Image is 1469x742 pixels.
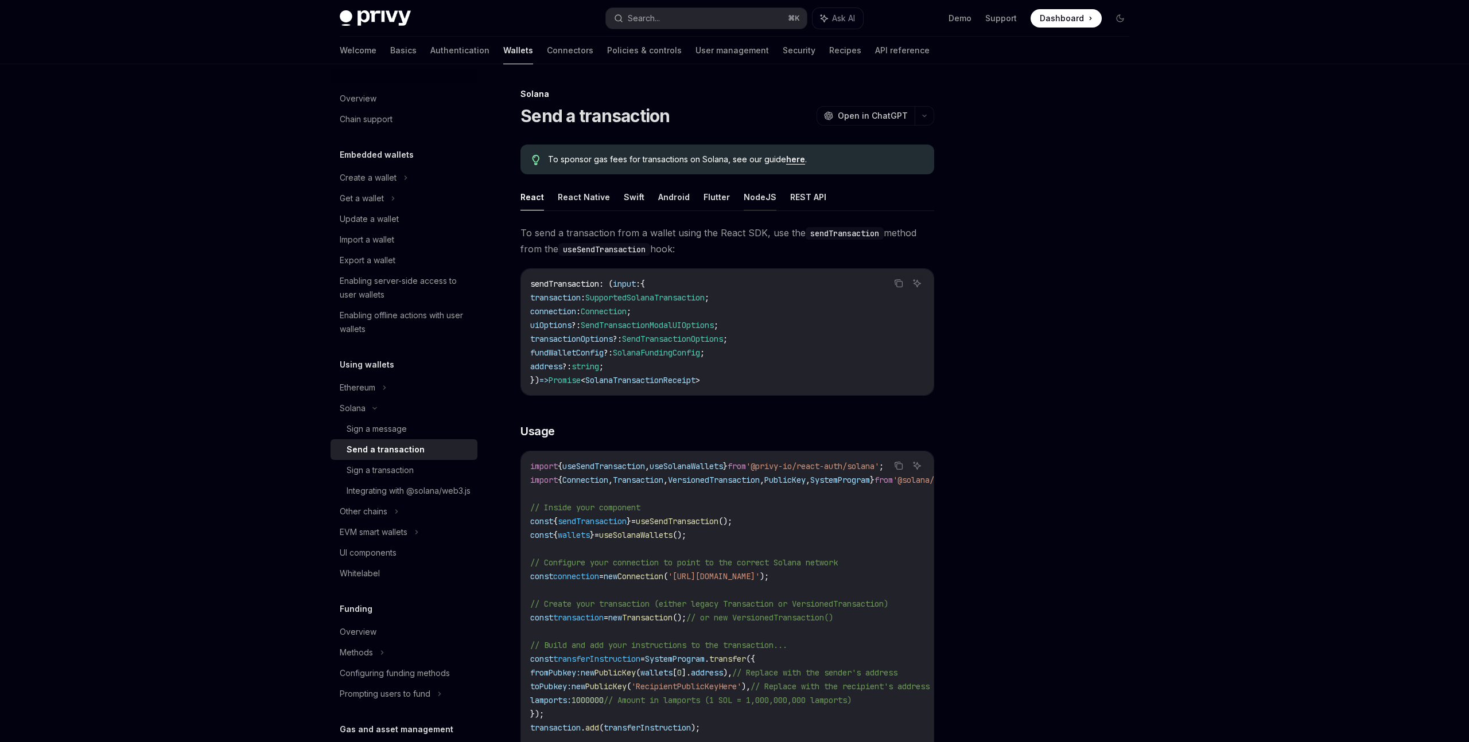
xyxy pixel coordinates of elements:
[331,542,477,563] a: UI components
[891,276,906,291] button: Copy the contents from the code block
[1031,9,1102,28] a: Dashboard
[530,375,539,385] span: })
[331,439,477,460] a: Send a transaction
[741,681,751,692] span: ),
[594,530,599,540] span: =
[331,460,477,481] a: Sign a transaction
[806,475,810,485] span: ,
[613,279,636,289] span: input
[585,681,627,692] span: PublicKey
[430,37,489,64] a: Authentication
[645,654,705,664] span: SystemProgram
[572,681,585,692] span: new
[530,530,553,540] span: const
[530,320,572,330] span: uiOptions
[746,461,879,471] span: '@privy-io/react-auth/solana'
[340,308,471,336] div: Enabling offline actions with user wallets
[530,681,572,692] span: toPubkey:
[673,612,686,623] span: ();
[530,306,576,317] span: connection
[520,183,544,210] button: React
[875,37,930,64] a: API reference
[1040,13,1084,24] span: Dashboard
[663,475,668,485] span: ,
[627,306,631,317] span: ;
[331,209,477,229] a: Update a wallet
[530,571,553,581] span: const
[622,612,673,623] span: Transaction
[331,481,477,501] a: Integrating with @solana/web3.js
[714,320,718,330] span: ;
[340,92,376,106] div: Overview
[829,37,861,64] a: Recipes
[613,475,663,485] span: Transaction
[682,667,691,678] span: ].
[585,292,705,303] span: SupportedSolanaTransaction
[340,666,450,680] div: Configuring funding methods
[875,475,893,485] span: from
[503,37,533,64] a: Wallets
[723,667,732,678] span: ),
[340,723,453,736] h5: Gas and asset management
[340,148,414,162] h5: Embedded wallets
[838,110,908,122] span: Open in ChatGPT
[340,112,392,126] div: Chain support
[604,571,617,581] span: new
[572,695,604,705] span: 1000000
[585,375,695,385] span: SolanaTransactionReceipt
[558,516,627,526] span: sendTransaction
[340,10,411,26] img: dark logo
[340,358,394,372] h5: Using wallets
[700,347,705,358] span: ;
[705,654,709,664] span: .
[631,681,741,692] span: 'RecipientPublicKeyHere'
[581,320,714,330] span: SendTransactionModalUIOptions
[581,667,594,678] span: new
[340,274,471,302] div: Enabling server-side access to user wallets
[628,11,660,25] div: Search...
[576,306,581,317] span: :
[549,375,581,385] span: Promise
[340,381,375,395] div: Ethereum
[599,571,604,581] span: =
[788,14,800,23] span: ⌘ K
[786,154,805,165] a: here
[613,334,622,344] span: ?:
[331,419,477,439] a: Sign a message
[553,654,640,664] span: transferInstruction
[704,183,730,210] button: Flutter
[331,250,477,271] a: Export a wallet
[705,292,709,303] span: ;
[760,475,764,485] span: ,
[640,279,645,289] span: {
[331,109,477,130] a: Chain support
[783,37,815,64] a: Security
[390,37,417,64] a: Basics
[340,505,387,518] div: Other chains
[553,612,604,623] span: transaction
[673,530,686,540] span: ();
[340,401,366,415] div: Solana
[558,530,590,540] span: wallets
[608,612,622,623] span: new
[331,271,477,305] a: Enabling server-side access to user wallets
[645,461,650,471] span: ,
[636,516,718,526] span: useSendTransaction
[817,106,915,126] button: Open in ChatGPT
[728,461,746,471] span: from
[340,525,407,539] div: EVM smart wallets
[677,667,682,678] span: 0
[530,502,640,513] span: // Inside your component
[832,13,855,24] span: Ask AI
[599,279,613,289] span: : (
[891,458,906,473] button: Copy the contents from the code block
[695,37,769,64] a: User management
[340,567,380,580] div: Whitelabel
[530,279,599,289] span: sendTransaction
[520,106,670,126] h1: Send a transaction
[530,516,553,526] span: const
[746,654,755,664] span: ({
[581,375,585,385] span: <
[553,516,558,526] span: {
[744,183,776,210] button: NodeJS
